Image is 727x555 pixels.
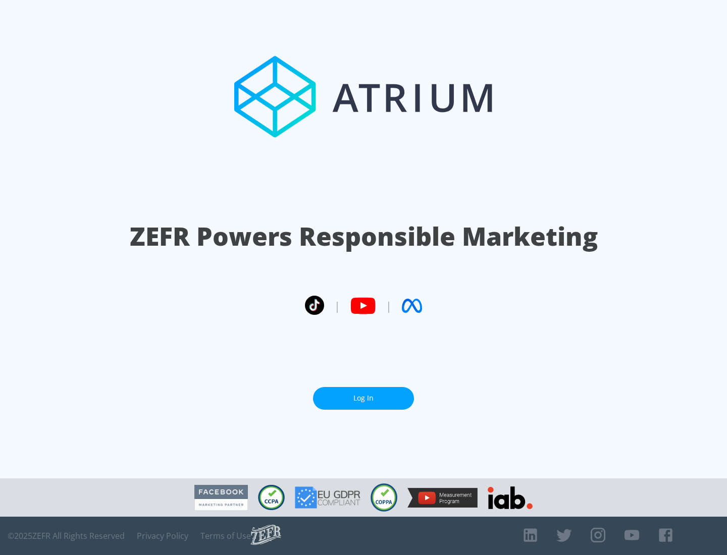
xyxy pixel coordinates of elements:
h1: ZEFR Powers Responsible Marketing [130,219,598,254]
img: IAB [488,486,533,509]
a: Log In [313,387,414,410]
img: YouTube Measurement Program [407,488,478,508]
span: © 2025 ZEFR All Rights Reserved [8,531,125,541]
span: | [334,298,340,313]
span: | [386,298,392,313]
a: Terms of Use [200,531,251,541]
img: CCPA Compliant [258,485,285,510]
img: GDPR Compliant [295,486,360,509]
a: Privacy Policy [137,531,188,541]
img: COPPA Compliant [371,483,397,512]
img: Facebook Marketing Partner [194,485,248,511]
